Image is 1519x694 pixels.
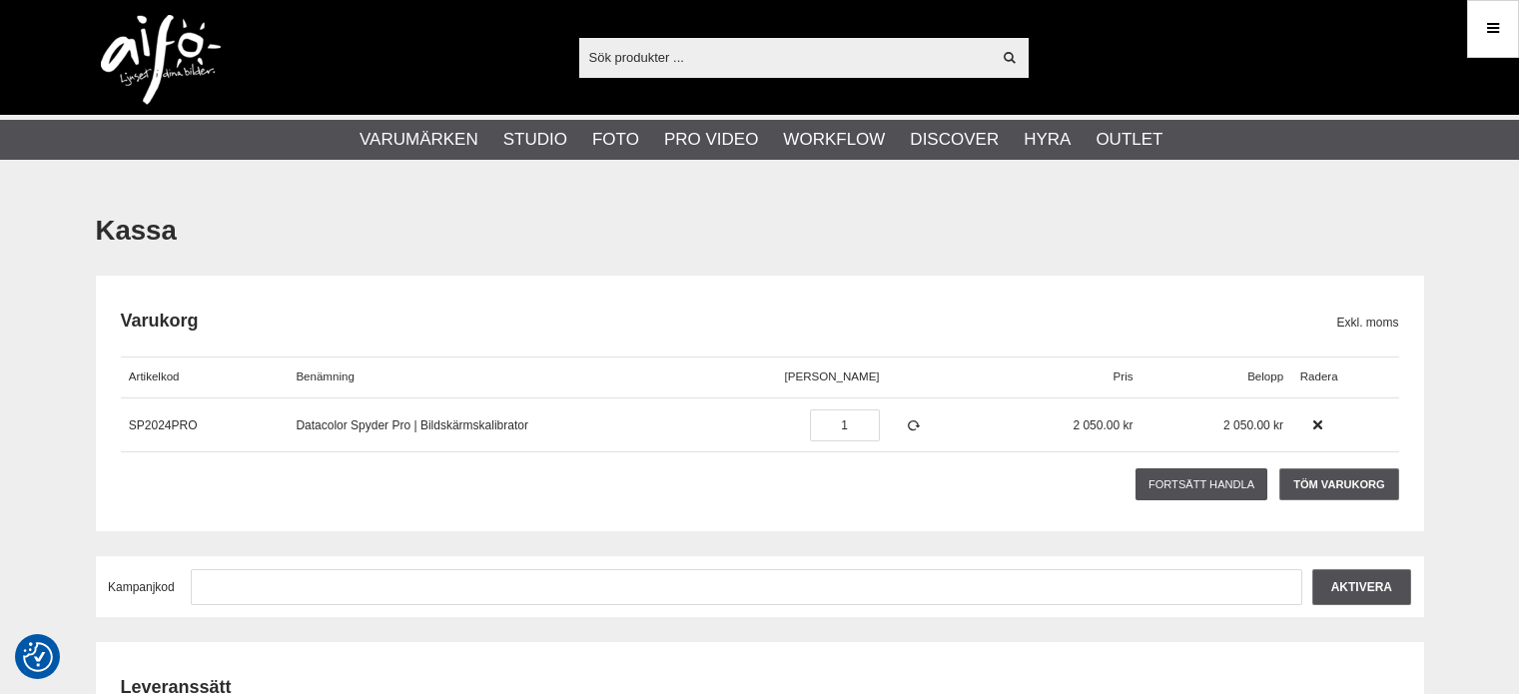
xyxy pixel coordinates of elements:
a: Hyra [1024,127,1071,153]
input: Aktivera [1312,569,1411,605]
span: 2 050.00 [1223,418,1270,432]
span: 2 050.00 [1073,418,1120,432]
a: Datacolor Spyder Pro | Bildskärmskalibrator [296,418,528,432]
span: Belopp [1247,370,1283,382]
span: Benämning [296,370,354,382]
button: Samtyckesinställningar [23,639,53,675]
a: Pro Video [664,127,758,153]
a: Töm varukorg [1279,468,1398,500]
a: Workflow [783,127,885,153]
a: Discover [910,127,999,153]
span: Radera [1300,370,1338,382]
span: Artikelkod [129,370,180,382]
span: Kampanjkod [108,580,175,594]
span: [PERSON_NAME] [785,370,880,382]
a: SP2024PRO [129,418,198,432]
a: Fortsätt handla [1136,468,1267,500]
a: Outlet [1096,127,1162,153]
span: Pris [1114,370,1134,382]
a: Foto [592,127,639,153]
a: Varumärken [360,127,478,153]
h1: Kassa [96,212,1424,251]
img: Revisit consent button [23,642,53,672]
input: Sök produkter ... [579,42,992,72]
a: Studio [503,127,567,153]
img: logo.png [101,15,221,105]
span: Exkl. moms [1336,314,1398,332]
h2: Varukorg [121,309,1337,334]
